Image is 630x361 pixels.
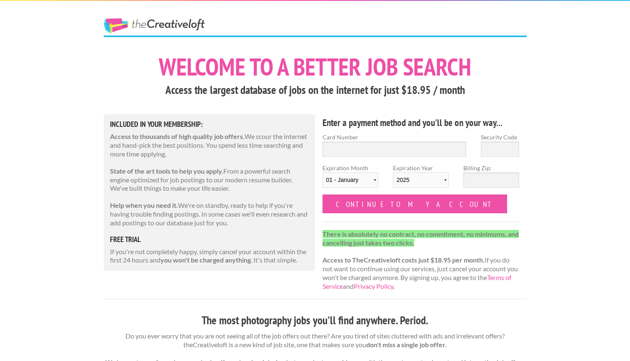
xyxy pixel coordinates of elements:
[104,313,527,328] h3: The most photography jobs you'll find anywhere. Period.
[354,282,393,290] a: Privacy Policy
[104,55,527,79] h1: Welcome to a better job search
[110,201,178,209] strong: Help when you need it.
[322,133,467,141] label: Card Number
[160,256,251,264] strong: you won't be charged anything
[393,172,449,188] select: Expiration Year
[481,133,519,141] label: Security Code
[322,116,520,129] h4: Enter a payment method and you'll be on your way...
[110,201,309,227] p: We're on standby, ready to help if you're having trouble finding postings. In some cases we'll ev...
[110,167,223,175] strong: State of the art tools to help you apply.
[110,132,245,140] strong: Access to thousands of high quality job offers.
[366,341,447,348] strong: don't miss a single job offer.
[393,164,449,194] label: Expiration Year
[104,82,527,98] h3: Access the largest database of jobs on the internet for just $18.95 / month
[322,194,507,213] input: Continue to my account
[104,18,205,33] a: The Creative Loft
[322,230,520,291] p: If you do not want to continue using our services, just cancel your account you won't be charged ...
[322,256,485,264] strong: Access to TheCreativeloft costs just $18.95 per month.
[322,164,378,194] label: Expiration Month
[110,121,309,128] h5: Included in Your Membership:
[322,230,519,247] strong: There is absolutely no contract, no commitment, no minimums, and cancelling just takes two clicks.
[110,247,309,265] p: If you're not completely happy, simply cancel your account within the first 24 hours and . It's t...
[110,132,309,158] p: We scour the internet and hand-pick the best positions. You spend less time searching and more ti...
[110,167,309,193] p: From a powerful search engine optimized for job postings to our modern resume builder. We've buil...
[322,172,378,188] select: Expiration Month
[322,273,511,290] a: Terms of Service
[463,164,519,172] label: Billing Zip:
[110,236,309,243] h5: free trial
